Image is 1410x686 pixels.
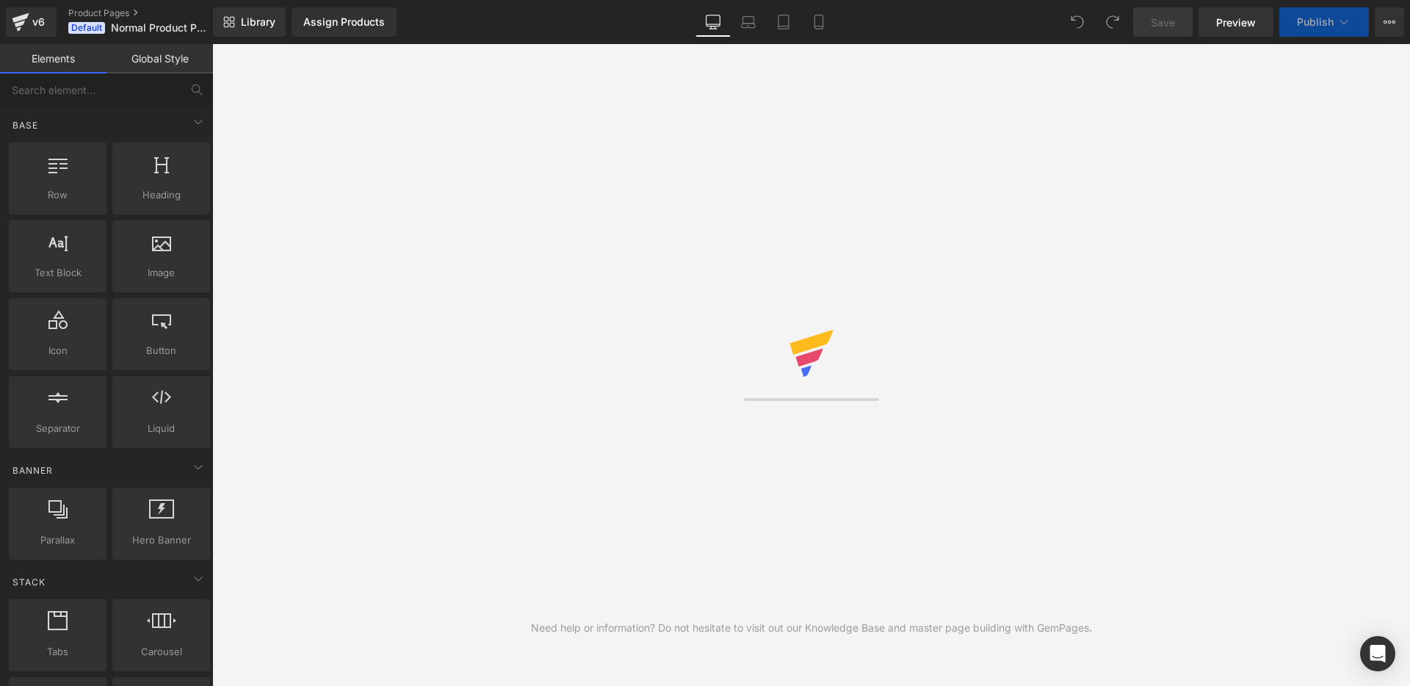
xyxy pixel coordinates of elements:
span: Normal Product Page [111,22,209,34]
span: Carousel [117,644,206,660]
a: Laptop [731,7,766,37]
button: Undo [1063,7,1092,37]
span: Hero Banner [117,532,206,548]
span: Heading [117,187,206,203]
span: Publish [1297,16,1334,28]
span: Liquid [117,421,206,436]
span: Stack [11,575,47,589]
span: Preview [1216,15,1256,30]
span: Button [117,343,206,358]
span: Save [1151,15,1175,30]
span: Separator [13,421,102,436]
button: Redo [1098,7,1127,37]
span: Icon [13,343,102,358]
div: Assign Products [303,16,385,28]
a: Global Style [106,44,213,73]
a: Desktop [695,7,731,37]
span: Tabs [13,644,102,660]
span: Parallax [13,532,102,548]
button: Publish [1279,7,1369,37]
span: Banner [11,463,54,477]
span: Library [241,15,275,29]
a: Product Pages [68,7,237,19]
span: Default [68,22,105,34]
a: New Library [213,7,286,37]
button: More [1375,7,1404,37]
span: Row [13,187,102,203]
span: Image [117,265,206,281]
span: Text Block [13,265,102,281]
a: v6 [6,7,57,37]
div: Need help or information? Do not hesitate to visit out our Knowledge Base and master page buildin... [531,620,1092,636]
div: v6 [29,12,48,32]
span: Base [11,118,40,132]
a: Mobile [801,7,836,37]
a: Preview [1198,7,1273,37]
a: Tablet [766,7,801,37]
div: Open Intercom Messenger [1360,636,1395,671]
